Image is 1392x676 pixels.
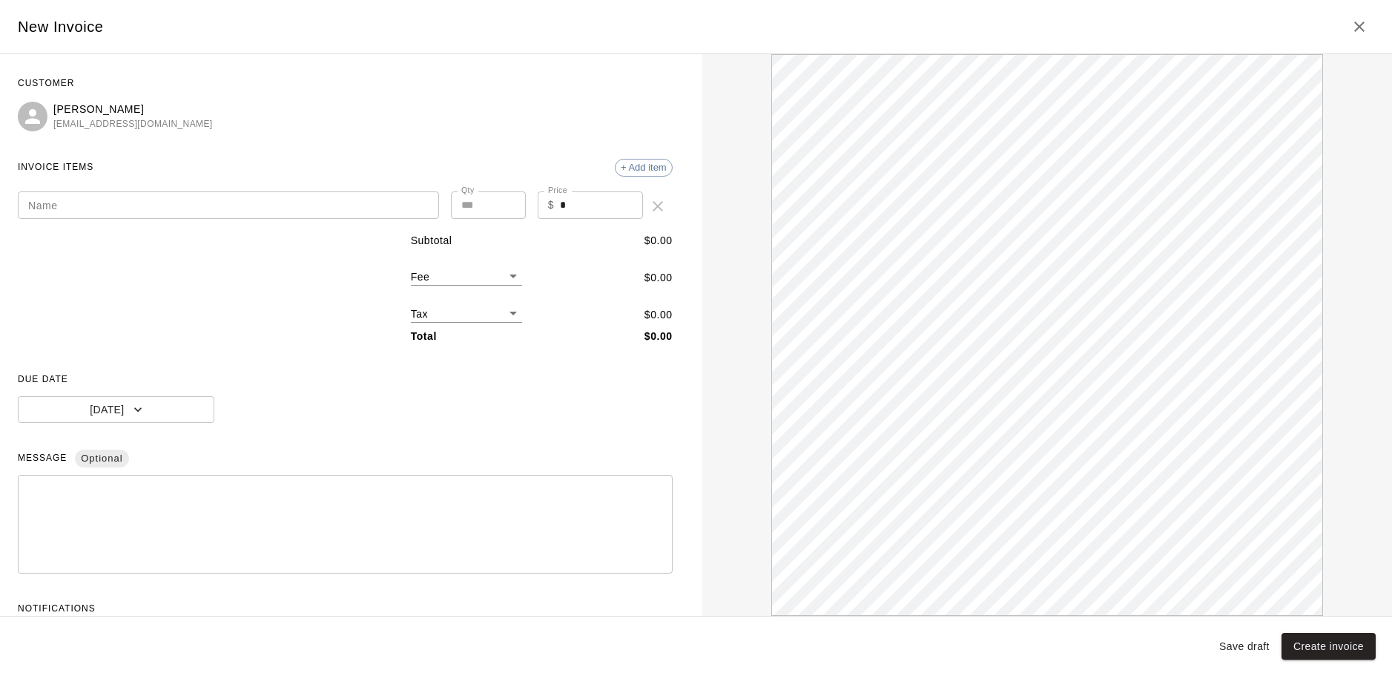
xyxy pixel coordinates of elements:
b: $ 0.00 [644,330,673,342]
span: INVOICE ITEMS [18,156,93,180]
span: MESSAGE [18,447,673,470]
p: [PERSON_NAME] [53,102,213,117]
div: + Add item [615,159,673,177]
p: $ 0.00 [644,233,673,249]
h5: New Invoice [18,17,104,37]
label: Qty [461,185,475,196]
button: Create invoice [1282,633,1376,660]
label: Price [548,185,567,196]
span: Optional [75,446,128,472]
button: Close [1345,12,1374,42]
span: [EMAIL_ADDRESS][DOMAIN_NAME] [53,117,213,132]
p: $ 0.00 [644,270,673,286]
p: $ [548,197,554,213]
b: Total [411,330,437,342]
span: DUE DATE [18,368,673,392]
p: $ 0.00 [644,307,673,323]
span: NOTIFICATIONS [18,597,673,621]
span: + Add item [616,162,672,173]
p: Subtotal [411,233,452,249]
span: CUSTOMER [18,72,673,96]
button: Save draft [1213,633,1276,660]
button: [DATE] [18,396,214,424]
